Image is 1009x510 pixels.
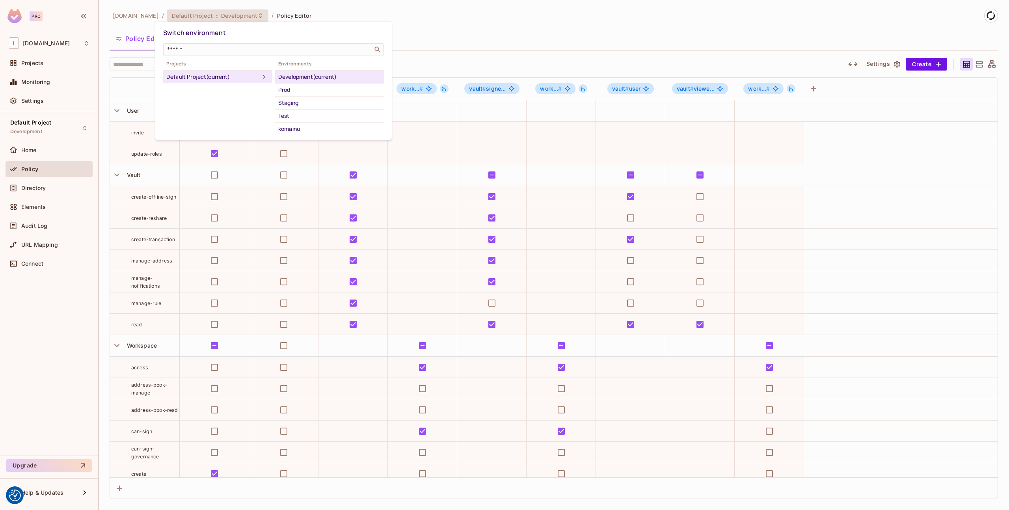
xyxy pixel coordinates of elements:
[278,85,381,95] div: Prod
[166,72,259,82] div: Default Project (current)
[163,28,226,37] span: Switch environment
[9,490,21,501] img: Revisit consent button
[278,111,381,121] div: Test
[163,61,272,67] span: Projects
[9,490,21,501] button: Consent Preferences
[275,61,384,67] span: Environments
[278,124,381,134] div: komainu
[278,98,381,108] div: Staging
[278,72,381,82] div: Development (current)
